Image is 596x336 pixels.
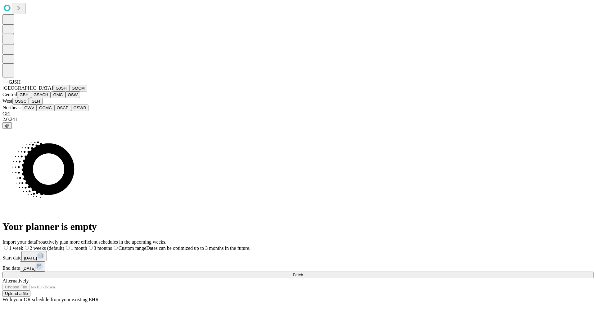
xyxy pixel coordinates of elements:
span: @ [5,123,9,128]
span: Central [2,92,17,97]
span: Northeast [2,105,22,110]
span: [DATE] [22,266,35,271]
span: [DATE] [24,256,37,260]
span: 1 month [71,245,87,251]
input: 2 weeks (default) [25,246,29,250]
input: Custom rangeDates can be optimized up to 3 months in the future. [114,246,118,250]
button: GLH [29,98,42,105]
button: OSSC [12,98,29,105]
span: 3 months [94,245,112,251]
span: 2 weeks (default) [30,245,64,251]
button: OSW [65,91,80,98]
input: 3 months [89,246,93,250]
div: 2.0.241 [2,117,594,122]
input: 1 week [4,246,8,250]
button: GSWB [71,105,89,111]
button: GWV [22,105,37,111]
button: GJSH [53,85,69,91]
button: [DATE] [20,261,45,272]
div: GEI [2,111,594,117]
span: Alternatively [2,278,29,283]
button: GMCM [69,85,87,91]
div: End date [2,261,594,272]
button: Fetch [2,272,594,278]
button: GMC [51,91,65,98]
div: Start date [2,251,594,261]
button: Upload a file [2,290,30,297]
button: GSACH [31,91,51,98]
button: GCMC [37,105,54,111]
span: GJSH [9,79,20,85]
span: Proactively plan more efficient schedules in the upcoming weeks. [36,239,166,245]
button: [DATE] [21,251,47,261]
span: With your OR schedule from your existing EHR [2,297,99,302]
span: Fetch [293,273,303,277]
button: OSCP [54,105,71,111]
span: [GEOGRAPHIC_DATA] [2,85,53,91]
span: Custom range [119,245,146,251]
input: 1 month [66,246,70,250]
span: Dates can be optimized up to 3 months in the future. [146,245,250,251]
span: Import your data [2,239,36,245]
span: 1 week [9,245,23,251]
button: GBH [17,91,31,98]
button: @ [2,122,12,129]
span: West [2,98,12,104]
h1: Your planner is empty [2,221,594,232]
